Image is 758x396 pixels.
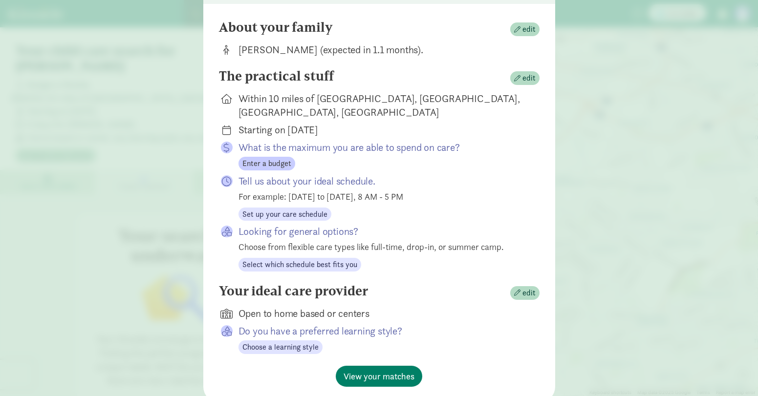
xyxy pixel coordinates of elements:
span: edit [522,72,536,84]
div: Starting on [DATE] [238,123,524,137]
h4: The practical stuff [219,68,334,84]
div: For example: [DATE] to [DATE], 8 AM - 5 PM [238,190,524,203]
div: Within 10 miles of [GEOGRAPHIC_DATA], [GEOGRAPHIC_DATA], [GEOGRAPHIC_DATA], [GEOGRAPHIC_DATA] [238,92,524,119]
span: edit [522,287,536,299]
span: Choose a learning style [242,341,319,353]
span: View your matches [344,370,414,383]
span: Select which schedule best fits you [242,259,357,271]
div: Open to home based or centers [238,307,524,320]
span: edit [522,23,536,35]
button: edit [510,22,540,36]
span: Enter a budget [242,158,291,169]
button: edit [510,286,540,300]
h4: About your family [219,20,333,35]
button: edit [510,71,540,85]
button: Select which schedule best fits you [238,258,361,271]
p: Tell us about your ideal schedule. [238,174,524,188]
button: Choose a learning style [238,340,323,354]
p: Looking for general options? [238,225,524,238]
span: Set up your care schedule [242,208,327,220]
h4: Your ideal care provider [219,283,368,299]
p: Do you have a preferred learning style? [238,324,524,338]
div: [PERSON_NAME] (expected in 1.1 months). [238,43,524,57]
div: Choose from flexible care types like full-time, drop-in, or summer camp. [238,240,524,253]
button: Set up your care schedule [238,208,331,221]
button: View your matches [336,366,422,387]
button: Enter a budget [238,157,295,170]
p: What is the maximum you are able to spend on care? [238,141,524,154]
